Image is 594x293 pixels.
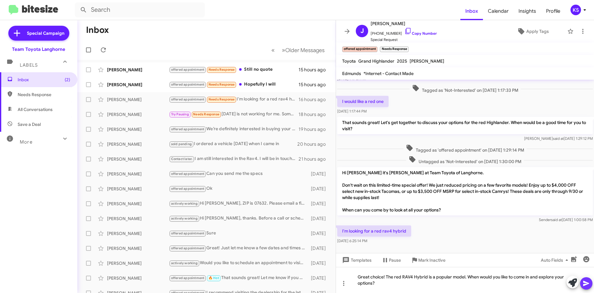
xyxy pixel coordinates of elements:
a: Copy Number [404,31,437,36]
span: Mark Inactive [418,255,445,266]
div: [PERSON_NAME] [107,82,169,88]
small: Needs Response [380,47,408,52]
span: Older Messages [285,47,325,54]
span: Profile [541,2,565,20]
span: Save a Deal [18,121,41,127]
span: Tagged as 'offered appointment' on [DATE] 1:29:14 PM [403,144,527,153]
button: Pause [377,255,406,266]
div: [DATE] [308,230,331,237]
div: 20 hours ago [297,141,331,147]
button: Apply Tags [501,26,564,37]
span: offered appointment [171,97,204,101]
span: offered appointment [171,246,204,250]
div: [DATE] [308,186,331,192]
span: actively working [171,261,198,265]
p: I'm looking for a red rav4 hybrid [337,225,411,237]
div: I am still interested in the Rav4. I will be in touch with you soon. [169,155,299,162]
div: Can you send me the specs [169,170,308,177]
span: Needs Response [209,97,235,101]
span: Toyota [342,58,356,64]
a: Special Campaign [8,26,69,41]
span: Needs Response [18,91,70,98]
span: actively working [171,202,198,206]
button: Auto Fields [536,255,575,266]
div: 16 hours ago [299,96,331,103]
div: Hi [PERSON_NAME], thanks. Before a call or scheduling a visit, please have your manager email a s... [169,215,308,222]
div: [DATE] [308,215,331,222]
div: Team Toyota Langhorne [12,46,65,52]
input: Search [75,2,205,17]
div: [DATE] [308,275,331,281]
span: Auto Fields [541,255,570,266]
div: I'm looking for a red rav4 hybrid [169,96,299,103]
div: Sure [169,230,308,237]
span: [PERSON_NAME] [DATE] 1:29:12 PM [524,136,593,141]
span: All Conversations [18,106,53,113]
div: [PERSON_NAME] [107,96,169,103]
div: Great choice! The red RAV4 Hybrid is a popular model. When would you like to come in and explore ... [336,267,594,293]
span: offered appointment [171,276,204,280]
span: (2) [65,77,70,83]
div: [DATE] [308,245,331,251]
span: Needs Response [209,68,235,72]
span: actively working [171,216,198,220]
span: said at [553,136,564,141]
div: 18 hours ago [299,111,331,118]
div: [PERSON_NAME] [107,171,169,177]
span: *Internet - Contact Made [364,71,414,76]
span: 2025 [397,58,407,64]
p: I would like a red one [337,96,389,107]
span: offered appointment [171,172,204,176]
small: offered appointment [342,47,377,52]
span: Special Campaign [27,30,64,36]
div: [PERSON_NAME] [107,126,169,132]
button: Previous [268,44,278,56]
span: Try Pausing [171,112,189,116]
div: Hopefully I will [169,81,299,88]
span: More [20,139,32,145]
div: Still no quote [169,66,299,73]
div: [PERSON_NAME] [107,141,169,147]
span: offered appointment [171,82,204,87]
span: said at [551,217,562,222]
span: Grand Highlander [358,58,394,64]
span: offered appointment [171,68,204,72]
a: Insights [514,2,541,20]
nav: Page navigation example [268,44,328,56]
span: Needs Response [193,112,219,116]
button: Templates [336,255,377,266]
span: Tagged as 'Not-Interested' on [DATE] 1:17:33 PM [410,84,521,93]
button: Next [278,44,328,56]
div: KS [570,5,581,15]
span: 🔥 Hot [209,276,219,280]
div: 15 hours ago [299,82,331,88]
a: Inbox [460,2,483,20]
span: [PERSON_NAME] [371,20,437,27]
span: Sender [DATE] 1:00:58 PM [539,217,593,222]
a: Calendar [483,2,514,20]
button: KS [565,5,587,15]
div: [DATE] [308,171,331,177]
span: [DATE] 6:25:14 PM [337,238,367,243]
span: » [282,46,285,54]
span: Pause [389,255,401,266]
span: Apply Tags [526,26,549,37]
div: Hi [PERSON_NAME], ZIP is 07632. Please email a firm out-the-door manager's quote (all taxes and f... [169,200,308,207]
div: Ok [169,185,308,192]
div: [PERSON_NAME] [107,260,169,266]
span: Labels [20,62,38,68]
div: Would you like to schedule an appointment to visit the dealership? We can discuss the available P... [169,260,308,267]
div: [PERSON_NAME] [107,156,169,162]
span: J [360,26,364,36]
div: [PERSON_NAME] [107,201,169,207]
div: That sounds great! Let me know if you prefer [DATE] or [DATE], and I can set up an appointment fo... [169,274,308,282]
div: 19 hours ago [299,126,331,132]
span: offered appointment [171,187,204,191]
div: [PERSON_NAME] [107,67,169,73]
div: 15 hours ago [299,67,331,73]
div: [DATE] is not working for me. Sometime next week [169,111,299,118]
p: Hi [PERSON_NAME] it's [PERSON_NAME] at Team Toyota of Langhorne. Don't wait on this limited-time ... [337,167,593,215]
